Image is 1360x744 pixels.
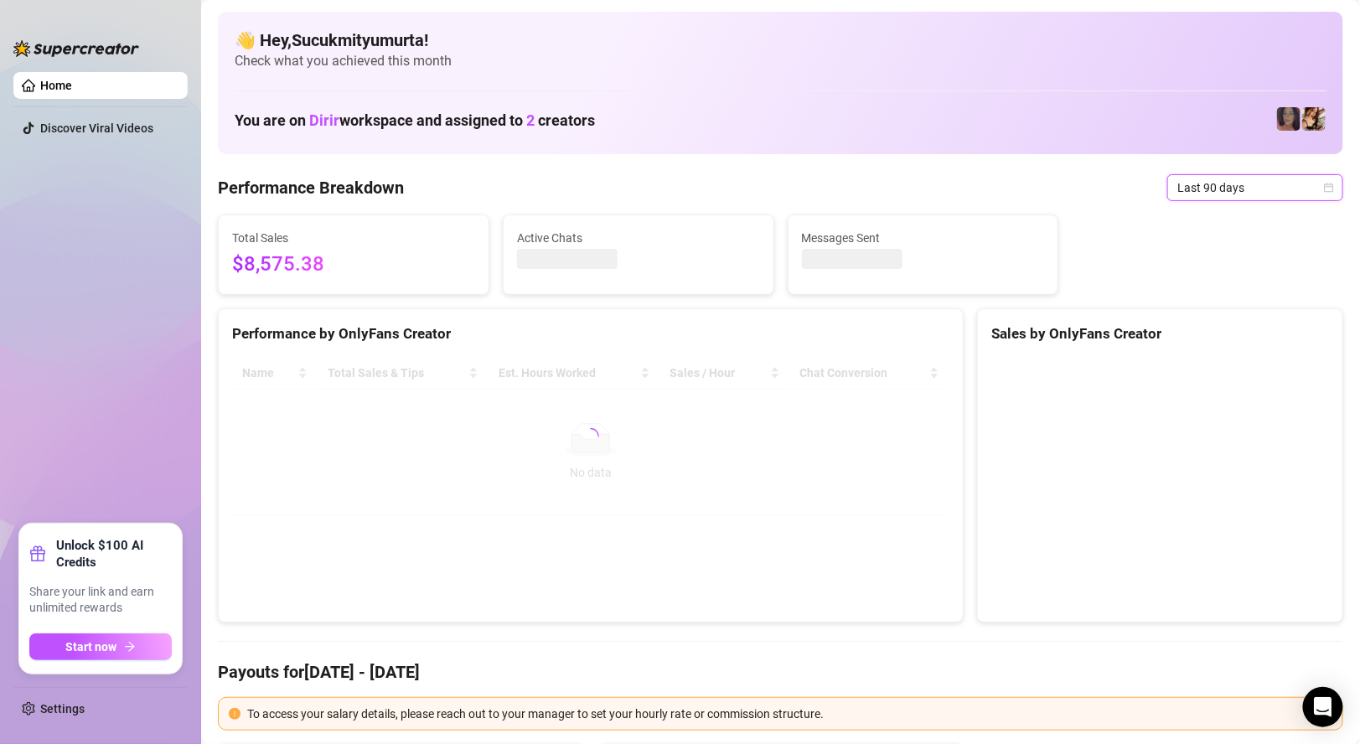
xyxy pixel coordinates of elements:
[29,545,46,562] span: gift
[29,633,172,660] button: Start nowarrow-right
[235,52,1326,70] span: Check what you achieved this month
[66,640,117,654] span: Start now
[56,537,172,571] strong: Unlock $100 AI Credits
[29,584,172,617] span: Share your link and earn unlimited rewards
[526,111,535,129] span: 2
[218,176,404,199] h4: Performance Breakdown
[40,79,72,92] a: Home
[235,28,1326,52] h4: 👋 Hey, Sucukmityumurta !
[1324,183,1334,193] span: calendar
[40,702,85,716] a: Settings
[232,249,475,281] span: $8,575.38
[13,40,139,57] img: logo-BBDzfeDw.svg
[1277,107,1301,131] img: Leylamour
[1177,175,1333,200] span: Last 90 days
[40,121,153,135] a: Discover Viral Videos
[802,229,1045,247] span: Messages Sent
[229,708,240,720] span: exclamation-circle
[1303,687,1343,727] div: Open Intercom Messenger
[218,660,1343,684] h4: Payouts for [DATE] - [DATE]
[247,705,1332,723] div: To access your salary details, please reach out to your manager to set your hourly rate or commis...
[309,111,339,129] span: Dirir
[1302,107,1326,131] img: Vaniibabee
[517,229,760,247] span: Active Chats
[232,323,949,345] div: Performance by OnlyFans Creator
[232,229,475,247] span: Total Sales
[235,111,595,130] h1: You are on workspace and assigned to creators
[582,428,599,445] span: loading
[124,641,136,653] span: arrow-right
[991,323,1329,345] div: Sales by OnlyFans Creator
